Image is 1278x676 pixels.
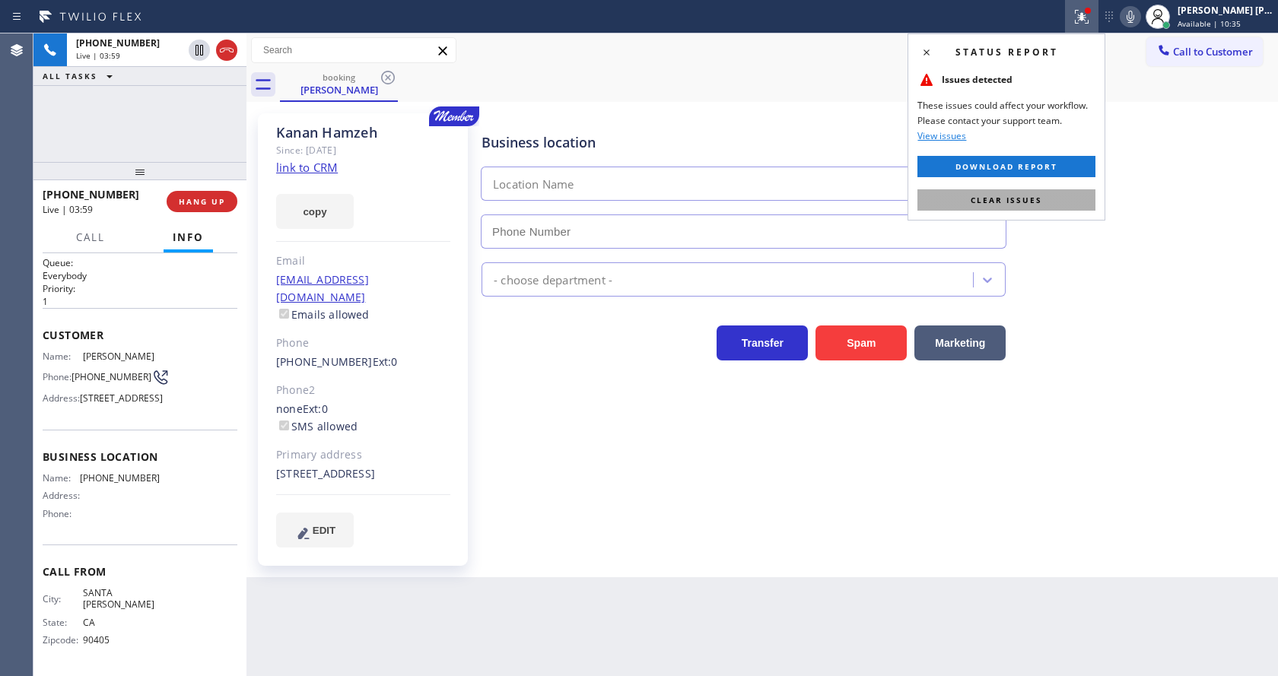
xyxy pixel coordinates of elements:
[276,252,450,270] div: Email
[303,401,328,416] span: Ext: 0
[83,634,159,646] span: 90405
[83,617,159,628] span: CA
[43,508,83,519] span: Phone:
[276,307,370,322] label: Emails allowed
[482,132,1006,153] div: Business location
[80,392,163,404] span: [STREET_ADDRESS]
[43,490,83,501] span: Address:
[276,272,369,304] a: [EMAIL_ADDRESS][DOMAIN_NAME]
[276,513,354,547] button: EDIT
[43,282,237,295] h2: Priority:
[72,371,151,382] span: [PHONE_NUMBER]
[276,160,338,175] a: link to CRM
[43,71,97,81] span: ALL TASKS
[281,83,396,97] div: [PERSON_NAME]
[717,325,808,360] button: Transfer
[373,354,398,369] span: Ext: 0
[43,328,237,342] span: Customer
[494,271,612,288] div: - choose department -
[1173,45,1253,59] span: Call to Customer
[1120,6,1141,27] button: Mute
[167,191,237,212] button: HANG UP
[276,354,373,369] a: [PHONE_NUMBER]
[276,419,358,433] label: SMS allowed
[216,40,237,61] button: Hang up
[281,68,396,100] div: Kanan Hamzeh
[67,223,114,252] button: Call
[313,525,335,536] span: EDIT
[276,382,450,399] div: Phone2
[43,295,237,308] p: 1
[76,50,120,61] span: Live | 03:59
[1178,4,1273,17] div: [PERSON_NAME] [PERSON_NAME]
[43,564,237,579] span: Call From
[914,325,1006,360] button: Marketing
[1146,37,1263,66] button: Call to Customer
[76,230,105,244] span: Call
[276,446,450,464] div: Primary address
[83,351,159,362] span: [PERSON_NAME]
[43,617,83,628] span: State:
[1178,18,1241,29] span: Available | 10:35
[189,40,210,61] button: Hold Customer
[80,472,160,484] span: [PHONE_NUMBER]
[815,325,907,360] button: Spam
[33,67,128,85] button: ALL TASKS
[173,230,204,244] span: Info
[43,593,83,605] span: City:
[276,194,354,229] button: copy
[43,371,72,382] span: Phone:
[43,203,93,216] span: Live | 03:59
[83,587,159,611] span: SANTA [PERSON_NAME]
[279,309,289,319] input: Emails allowed
[276,124,450,141] div: Kanan Hamzeh
[493,176,574,193] div: Location Name
[43,634,83,646] span: Zipcode:
[252,38,456,62] input: Search
[43,256,237,269] h2: Queue:
[164,223,213,252] button: Info
[276,141,450,159] div: Since: [DATE]
[276,465,450,483] div: [STREET_ADDRESS]
[281,71,396,83] div: booking
[43,187,139,202] span: [PHONE_NUMBER]
[276,401,450,436] div: none
[276,335,450,352] div: Phone
[43,472,80,484] span: Name:
[76,36,160,49] span: [PHONE_NUMBER]
[43,269,237,282] p: Everybody
[43,449,237,464] span: Business location
[179,196,225,207] span: HANG UP
[481,214,1006,249] input: Phone Number
[43,351,83,362] span: Name:
[43,392,80,404] span: Address:
[279,421,289,430] input: SMS allowed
